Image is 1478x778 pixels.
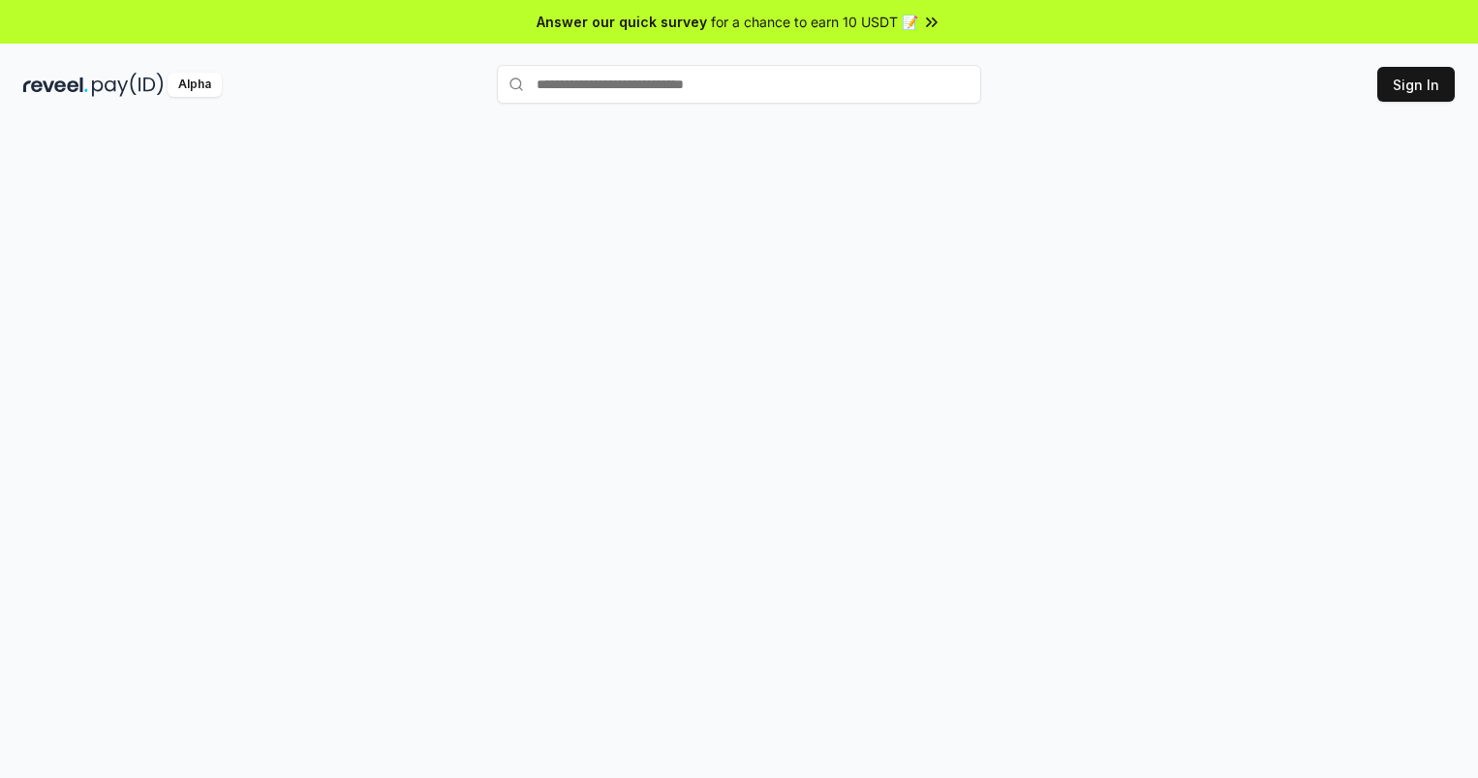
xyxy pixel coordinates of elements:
img: pay_id [92,73,164,97]
span: for a chance to earn 10 USDT 📝 [711,12,918,32]
div: Alpha [168,73,222,97]
img: reveel_dark [23,73,88,97]
span: Answer our quick survey [537,12,707,32]
button: Sign In [1377,67,1455,102]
